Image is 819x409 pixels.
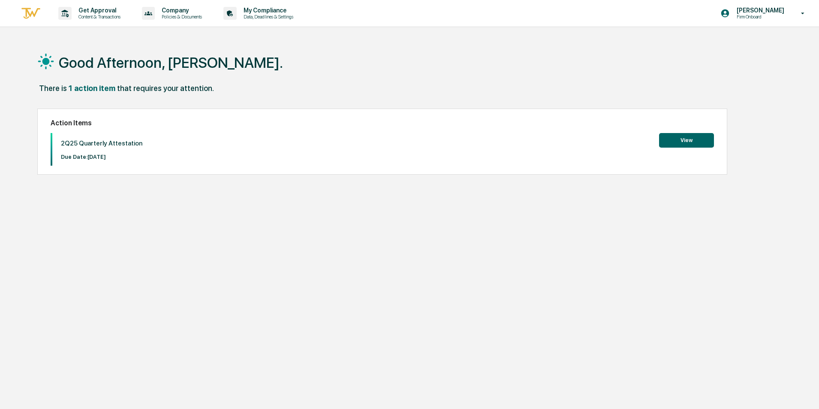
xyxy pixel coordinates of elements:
[155,7,206,14] p: Company
[21,6,41,21] img: logo
[237,7,298,14] p: My Compliance
[39,84,67,93] div: There is
[237,14,298,20] p: Data, Deadlines & Settings
[659,136,714,144] a: View
[69,84,115,93] div: 1 action item
[61,154,142,160] p: Due Date: [DATE]
[659,133,714,148] button: View
[51,119,714,127] h2: Action Items
[155,14,206,20] p: Policies & Documents
[72,7,125,14] p: Get Approval
[730,7,789,14] p: [PERSON_NAME]
[117,84,214,93] div: that requires your attention.
[59,54,283,71] h1: Good Afternoon, [PERSON_NAME].
[730,14,789,20] p: Firm Onboard
[61,139,142,147] p: 2Q25 Quarterly Attestation
[72,14,125,20] p: Content & Transactions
